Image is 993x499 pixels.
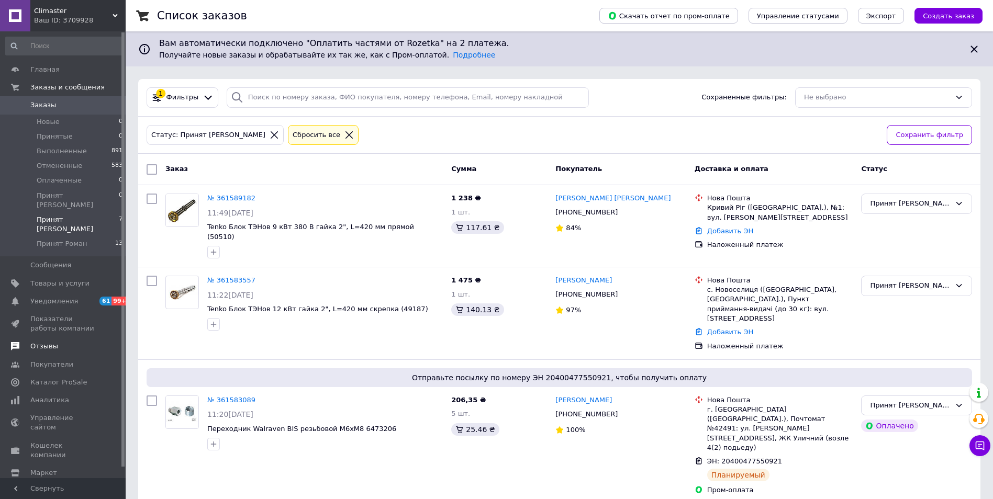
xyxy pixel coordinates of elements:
a: [PERSON_NAME] [555,276,612,286]
input: Поиск [5,37,124,55]
div: с. Новоселиця ([GEOGRAPHIC_DATA], [GEOGRAPHIC_DATA].), Пункт приймання-видачі (до 30 кг): вул. [S... [707,285,853,323]
a: [PERSON_NAME] [PERSON_NAME] [555,194,671,203]
button: Скачать отчет по пром-оплате [599,8,738,24]
span: 7 [119,215,122,234]
span: Новые [37,117,60,127]
div: г. [GEOGRAPHIC_DATA] ([GEOGRAPHIC_DATA].), Почтомат №42491: ул. [PERSON_NAME][STREET_ADDRESS], ЖК... [707,405,853,452]
span: Доставка и оплата [695,165,768,173]
div: Наложенный платеж [707,240,853,249]
input: Поиск по номеру заказа, ФИО покупателя, номеру телефона, Email, номеру накладной [227,87,589,108]
span: Climaster [34,6,113,16]
h1: Список заказов [157,9,247,22]
span: Принят Роман [37,239,87,248]
span: Аналитика [30,395,69,405]
div: 1 [156,89,165,98]
span: Статус [861,165,887,173]
button: Управление статусами [749,8,847,24]
div: Нова Пошта [707,194,853,203]
span: Отзывы [30,342,58,351]
span: Заказы [30,100,56,110]
span: Оплаченные [37,176,82,185]
span: 11:22[DATE] [207,291,253,299]
div: Принят Елена [870,280,951,291]
span: Сообщения [30,260,71,270]
span: 11:20[DATE] [207,410,253,418]
span: Сохраненные фильтры: [701,93,787,103]
span: 97% [566,306,581,314]
span: 0 [119,117,122,127]
a: Создать заказ [904,12,983,19]
div: Нова Пошта [707,395,853,405]
span: Принят [PERSON_NAME] [37,215,119,234]
a: Фото товару [165,395,199,429]
div: Планируемый [707,469,769,481]
div: Не выбрано [804,92,951,103]
span: Фильтры [166,93,199,103]
span: Каталог ProSale [30,378,87,387]
span: Создать заказ [923,12,974,20]
button: Экспорт [858,8,904,24]
span: 13 [115,239,122,248]
img: Фото товару [166,282,198,303]
span: Отправьте посылку по номеру ЭН 20400477550921, чтобы получить оплату [151,372,968,383]
button: Чат с покупателем [969,435,990,456]
a: Tenko Блок ТЭНов 9 кВт 380 В гайка 2", L=420 мм прямой (50510) [207,223,414,241]
span: Уведомления [30,297,78,306]
div: 140.13 ₴ [451,303,504,316]
a: Фото товару [165,194,199,227]
a: Добавить ЭН [707,328,753,336]
span: ЭН: 20400477550921 [707,457,782,465]
a: Добавить ЭН [707,227,753,235]
div: Принят Елена [870,400,951,411]
span: Главная [30,65,60,74]
span: Покупатели [30,360,73,369]
span: 1 шт. [451,290,470,298]
span: 0 [119,176,122,185]
div: Ваш ID: 3709928 [34,16,126,25]
span: 61 [99,297,111,305]
span: Товары и услуги [30,279,90,288]
span: Показатели работы компании [30,314,97,333]
div: [PHONE_NUMBER] [553,407,620,421]
span: Заказ [165,165,188,173]
a: Подробнее [453,51,495,59]
span: Кошелек компании [30,441,97,460]
div: Нова Пошта [707,276,853,285]
span: 100% [566,426,585,434]
span: Управление сайтом [30,413,97,432]
div: 25.46 ₴ [451,423,499,436]
span: 206,35 ₴ [451,396,486,404]
span: 891 [111,146,122,156]
button: Создать заказ [914,8,983,24]
span: Маркет [30,468,57,478]
span: Покупатель [555,165,602,173]
span: 583 [111,161,122,171]
div: Кривий Ріг ([GEOGRAPHIC_DATA].), №1: вул. [PERSON_NAME][STREET_ADDRESS] [707,203,853,222]
span: Экспорт [866,12,896,20]
div: 117.61 ₴ [451,221,504,234]
span: Заказы и сообщения [30,83,105,92]
span: Сохранить фильтр [896,130,963,141]
span: Принятые [37,132,73,141]
img: Фото товару [166,396,198,428]
div: Принят Елена [870,198,951,209]
span: Отмененные [37,161,82,171]
a: № 361583089 [207,396,255,404]
span: Принят [PERSON_NAME] [37,191,119,210]
img: Фото товару [166,194,198,226]
button: Сохранить фильтр [887,125,972,145]
div: Сбросить все [291,130,342,141]
span: 1 475 ₴ [451,276,481,284]
span: Переходник Walraven BIS резьбовой M6xM8 6473206 [207,425,396,433]
a: № 361589182 [207,194,255,202]
span: 1 шт. [451,208,470,216]
span: 1 238 ₴ [451,194,481,202]
div: Наложенный платеж [707,342,853,351]
span: 0 [119,132,122,141]
span: 99+ [111,297,129,305]
div: Пром-оплата [707,485,853,495]
a: Tenko Блок ТЭНов 12 кВт гайка 2", L=420 мм скрепка (49187) [207,305,428,313]
div: [PHONE_NUMBER] [553,288,620,301]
